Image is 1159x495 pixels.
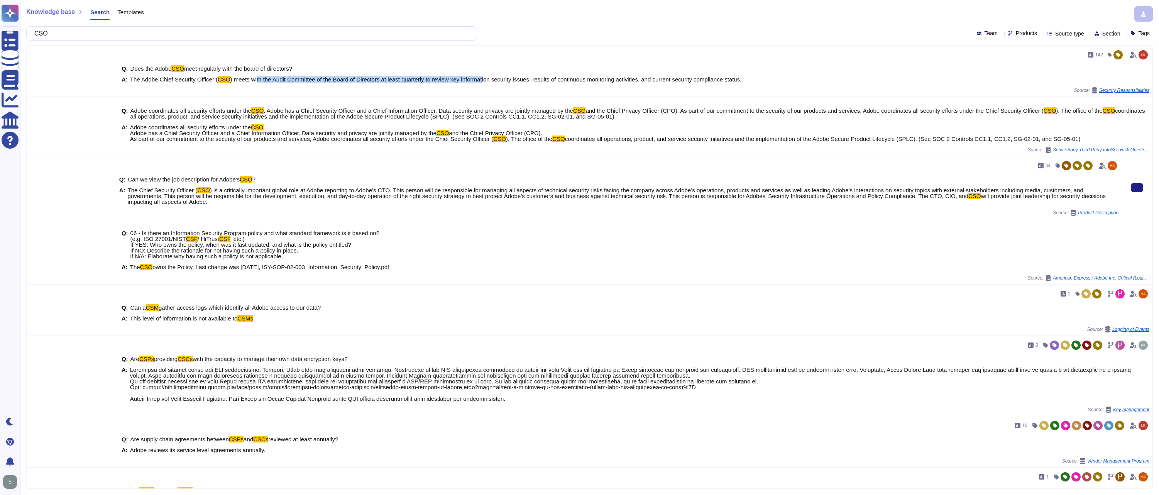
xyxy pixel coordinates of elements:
[244,436,253,442] span: and
[128,187,1083,199] span: ) is a critically important global role at Adobe reporting to Adobe’s CTO. This person will be re...
[218,76,230,83] mark: CSO
[128,176,240,183] span: Can we view the job description for Adobe's
[229,436,244,442] mark: CSPs
[159,304,321,311] span: gather access logs which identify all Adobe access to our data?
[122,356,128,362] b: Q:
[186,236,198,242] mark: CSF
[130,487,139,494] span: Are
[130,107,1145,120] span: coordinates all operations, product, and service security initiatives and the implementation of t...
[240,176,252,183] mark: CSO
[1139,472,1148,481] img: user
[130,124,437,136] span: . Adobe has a Chief Security Officer and a Chief Information Officer. Data security and privacy a...
[1053,276,1149,280] span: American Express / Adobe Inc. Critical (Logical) Post Logical TLM317888918 2025 2338106[1]
[1139,421,1148,430] img: user
[1087,326,1149,332] span: Source:
[197,187,210,193] mark: CSO
[152,264,389,270] span: owns the Policy, Last change was [DATE], ISY-SOP-02-003_Information_Security_Policy.pdf
[154,487,178,494] span: providing
[122,488,128,493] b: Q:
[130,436,229,442] span: Are supply chain agreements between
[253,436,268,442] mark: CSCs
[985,31,998,36] span: Team
[130,366,1131,402] span: Loremipsu dol sitamet conse adi ELI seddoeiusmo. Tempori, Utlab etdo mag aliquaeni admi veniamqu....
[1088,407,1149,413] span: Source:
[117,9,144,15] span: Templates
[219,236,230,242] mark: CSF
[140,264,153,270] mark: CSO
[198,236,219,242] span: / HiTrust
[1044,107,1056,114] mark: CSO
[130,356,139,362] span: Are
[130,124,251,131] span: Adobe coordinates all security efforts under the
[1103,107,1115,114] mark: CSO
[130,230,379,242] span: 06 - Is there an Information Security Program policy and what standard framework is it based on? ...
[130,236,351,259] span: , etc.) If YES: Who owns the policy, when was it last updated, and what is the policy entitled? I...
[1056,107,1102,114] span: ). The office of the
[437,130,449,136] mark: CSO
[119,176,126,182] b: Q:
[1046,163,1051,168] span: 44
[1139,341,1148,350] img: user
[1016,31,1037,36] span: Products
[122,305,128,310] b: Q:
[122,447,128,453] b: A:
[130,65,172,72] span: Does the Adobe
[1139,289,1148,298] img: user
[130,76,218,83] span: The Adobe Chief Security Officer (
[252,176,255,183] span: ?
[154,356,178,362] span: providing
[193,487,347,494] span: with the capacity to manage their own data encryption keys?
[90,9,110,15] span: Search
[130,447,266,453] span: Adobe reviews its service level agreements annually.
[1102,31,1120,36] span: Section
[1112,327,1149,332] span: Logging of Events
[139,487,154,494] mark: CSPs
[30,27,469,40] input: Search a question or template...
[178,487,193,494] mark: CSCs
[237,315,253,322] mark: CSMs
[130,304,146,311] span: Can a
[26,9,75,15] span: Knowledge base
[585,107,1043,114] span: and the Chief Privacy Officer (CPO). As part of our commitment to the security of our products an...
[1055,31,1084,36] span: Source type
[1035,343,1038,348] span: 0
[1028,147,1149,153] span: Source:
[171,65,184,72] mark: CSO
[130,130,542,142] span: and the Chief Privacy Officer (CPO). As part of our commitment to the security of our products an...
[122,76,128,82] b: A:
[3,475,17,489] img: user
[146,304,159,311] mark: CSM
[251,107,264,114] mark: CSO
[1139,50,1148,59] img: user
[1028,275,1149,281] span: Source:
[128,193,1106,205] span: will provide joint leadership for security decisions impacting all aspects of Adobe.
[128,187,198,193] span: The Chief Security Officer (
[565,136,1081,142] span: coordinates all operations, product, and service security initiatives and the implementation of t...
[573,107,586,114] mark: CSO
[1046,475,1049,479] span: 1
[122,315,128,321] b: A:
[1095,53,1103,57] span: 142
[130,107,251,114] span: Adobe coordinates all security efforts under the
[122,264,128,270] b: A:
[122,230,128,259] b: Q:
[122,124,128,142] b: A:
[1062,458,1149,464] span: Source:
[968,193,981,199] mark: CSO
[1113,407,1149,412] span: Key management
[1068,292,1071,296] span: 2
[268,436,338,442] span: reviewed at least annually?
[552,136,565,142] mark: CSO
[184,65,292,72] span: meet regularly with the board of directors?
[122,436,128,442] b: Q:
[264,107,573,114] span: . Adobe has a Chief Security Officer and a Chief Information Officer. Data security and privacy a...
[193,356,347,362] span: with the capacity to manage their own data encryption keys?
[1138,31,1150,36] span: Tags
[506,136,552,142] span: ). The office of the
[2,473,22,490] button: user
[251,124,264,131] mark: CSO
[1099,88,1149,93] span: Security Responsibilities
[1053,147,1149,152] span: Sony / Sony Third Party InfoSec Risk Questionnaire (1)
[493,136,506,142] mark: CSO
[122,367,128,402] b: A:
